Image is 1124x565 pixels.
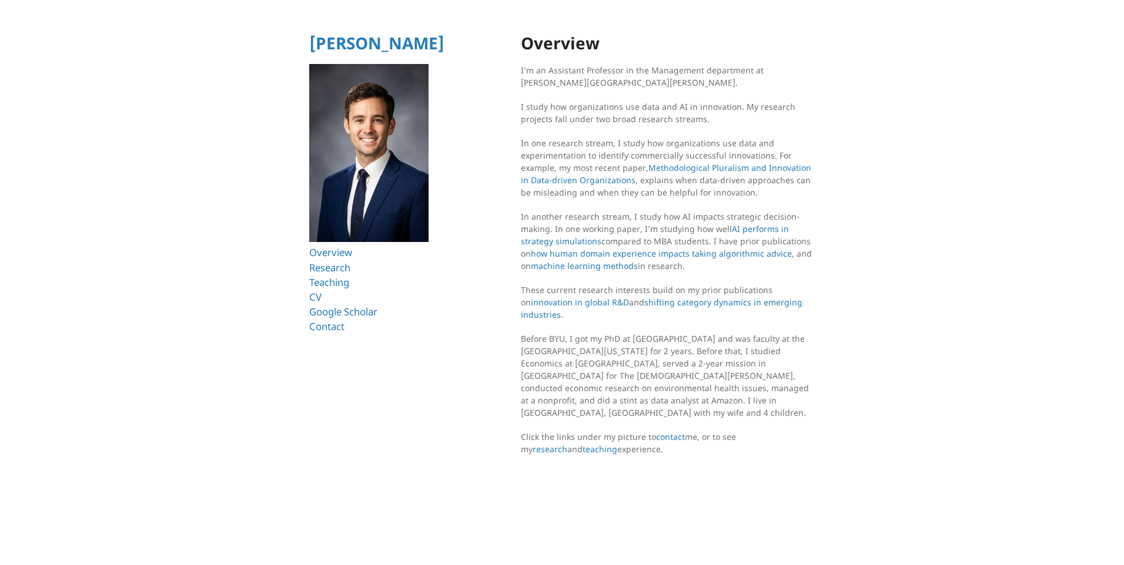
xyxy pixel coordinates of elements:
[521,137,815,199] p: In one research stream, I study how organizations use data and experimentation to identify commer...
[309,275,349,289] a: Teaching
[309,320,344,333] a: Contact
[531,297,629,308] a: innovation in global R&D
[521,223,789,247] a: AI performs in strategy simulations
[309,64,429,243] img: Ryan T Allen HBS
[521,332,815,419] p: Before BYU, I got my PhD at [GEOGRAPHIC_DATA] and was faculty at the [GEOGRAPHIC_DATA][US_STATE] ...
[533,443,567,455] a: research
[309,261,350,274] a: Research
[521,284,815,321] p: These current research interests build on my prior publications on and .
[309,290,322,304] a: CV
[521,431,815,455] p: Click the links under my picture to me, or to see my and experience.
[656,431,685,442] a: contact
[521,297,802,320] a: shifting category dynamics in emerging industries
[521,64,815,89] p: I’m an Assistant Professor in the Management department at [PERSON_NAME][GEOGRAPHIC_DATA][PERSON_...
[583,443,617,455] a: teaching
[521,210,815,272] p: In another research stream, I study how AI impacts strategic decision-making. In one working pape...
[521,162,811,186] a: Methodological Pluralism and Innovation in Data-driven Organizations
[309,32,444,54] a: [PERSON_NAME]
[309,305,377,318] a: Google Scholar
[521,34,815,52] h1: Overview
[531,260,638,271] a: machine learning methods
[521,100,815,125] p: I study how organizations use data and AI in innovation. My research projects fall under two broa...
[531,248,792,259] a: how human domain experience impacts taking algorithmic advice
[309,245,352,259] a: Overview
